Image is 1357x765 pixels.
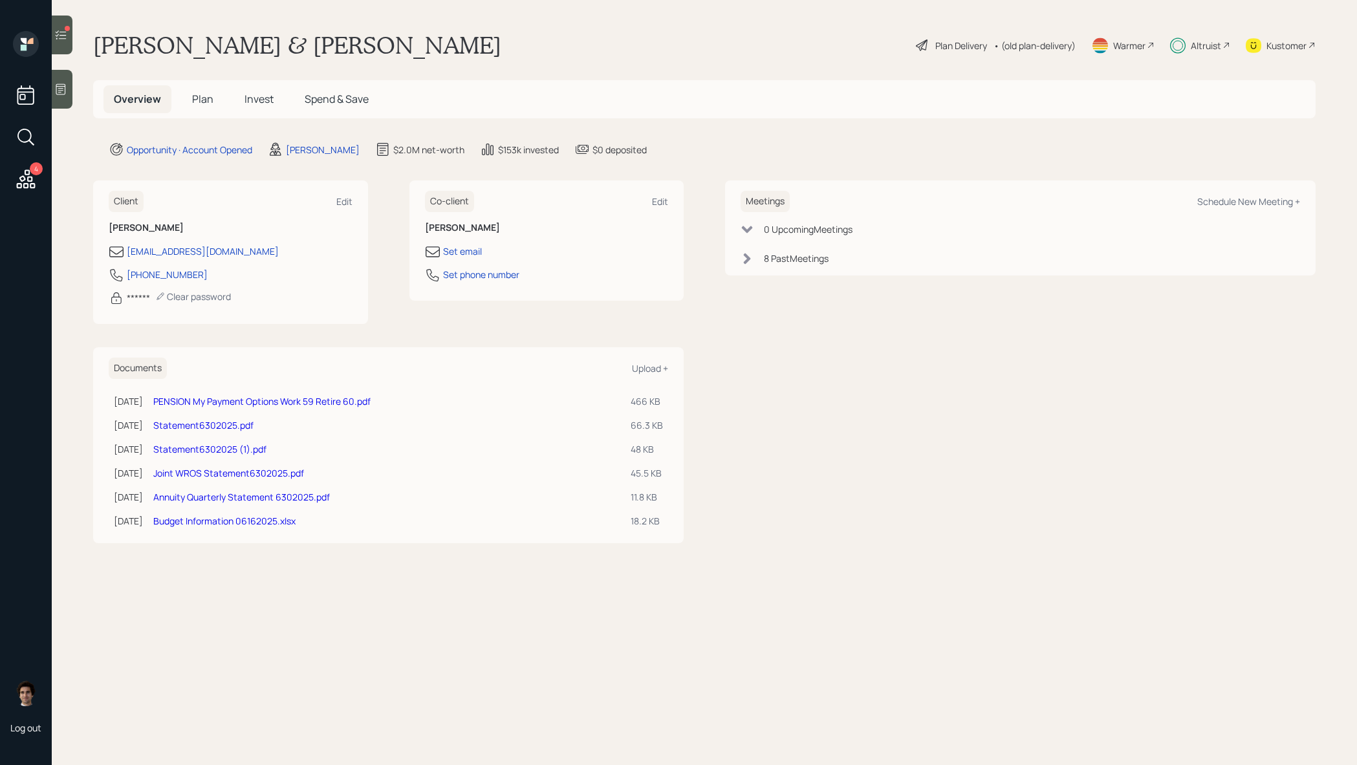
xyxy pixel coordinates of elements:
[10,722,41,734] div: Log out
[592,143,647,156] div: $0 deposited
[109,358,167,379] h6: Documents
[1197,195,1300,208] div: Schedule New Meeting +
[393,143,464,156] div: $2.0M net-worth
[425,222,669,233] h6: [PERSON_NAME]
[631,442,663,456] div: 48 KB
[114,514,143,528] div: [DATE]
[109,191,144,212] h6: Client
[764,222,852,236] div: 0 Upcoming Meeting s
[244,92,274,106] span: Invest
[114,418,143,432] div: [DATE]
[631,394,663,408] div: 466 KB
[741,191,790,212] h6: Meetings
[652,195,668,208] div: Edit
[127,244,279,258] div: [EMAIL_ADDRESS][DOMAIN_NAME]
[114,490,143,504] div: [DATE]
[631,514,663,528] div: 18.2 KB
[114,92,161,106] span: Overview
[1191,39,1221,52] div: Altruist
[631,466,663,480] div: 45.5 KB
[631,418,663,432] div: 66.3 KB
[153,395,371,407] a: PENSION My Payment Options Work 59 Retire 60.pdf
[993,39,1076,52] div: • (old plan-delivery)
[443,268,519,281] div: Set phone number
[1113,39,1145,52] div: Warmer
[153,515,296,527] a: Budget Information 06162025.xlsx
[153,467,304,479] a: Joint WROS Statement6302025.pdf
[336,195,353,208] div: Edit
[114,442,143,456] div: [DATE]
[114,466,143,480] div: [DATE]
[935,39,987,52] div: Plan Delivery
[153,443,266,455] a: Statement6302025 (1).pdf
[13,680,39,706] img: harrison-schaefer-headshot-2.png
[153,491,330,503] a: Annuity Quarterly Statement 6302025.pdf
[93,31,501,59] h1: [PERSON_NAME] & [PERSON_NAME]
[127,268,208,281] div: [PHONE_NUMBER]
[631,490,663,504] div: 11.8 KB
[1266,39,1307,52] div: Kustomer
[632,362,668,374] div: Upload +
[127,143,252,156] div: Opportunity · Account Opened
[30,162,43,175] div: 4
[443,244,482,258] div: Set email
[114,394,143,408] div: [DATE]
[286,143,360,156] div: [PERSON_NAME]
[425,191,474,212] h6: Co-client
[192,92,213,106] span: Plan
[153,419,254,431] a: Statement6302025.pdf
[155,290,231,303] div: Clear password
[498,143,559,156] div: $153k invested
[764,252,829,265] div: 8 Past Meeting s
[305,92,369,106] span: Spend & Save
[109,222,353,233] h6: [PERSON_NAME]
